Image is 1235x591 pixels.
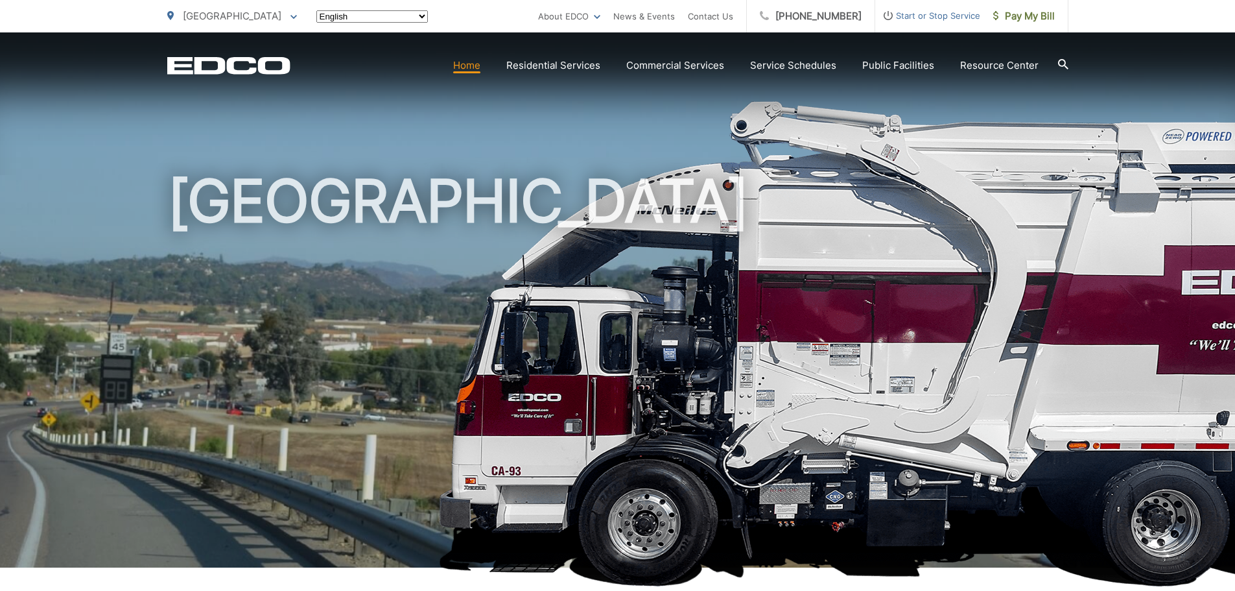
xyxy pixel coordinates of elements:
[183,10,281,22] span: [GEOGRAPHIC_DATA]
[167,169,1068,579] h1: [GEOGRAPHIC_DATA]
[506,58,600,73] a: Residential Services
[453,58,480,73] a: Home
[862,58,934,73] a: Public Facilities
[993,8,1055,24] span: Pay My Bill
[167,56,290,75] a: EDCD logo. Return to the homepage.
[613,8,675,24] a: News & Events
[688,8,733,24] a: Contact Us
[626,58,724,73] a: Commercial Services
[316,10,428,23] select: Select a language
[960,58,1039,73] a: Resource Center
[750,58,836,73] a: Service Schedules
[538,8,600,24] a: About EDCO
